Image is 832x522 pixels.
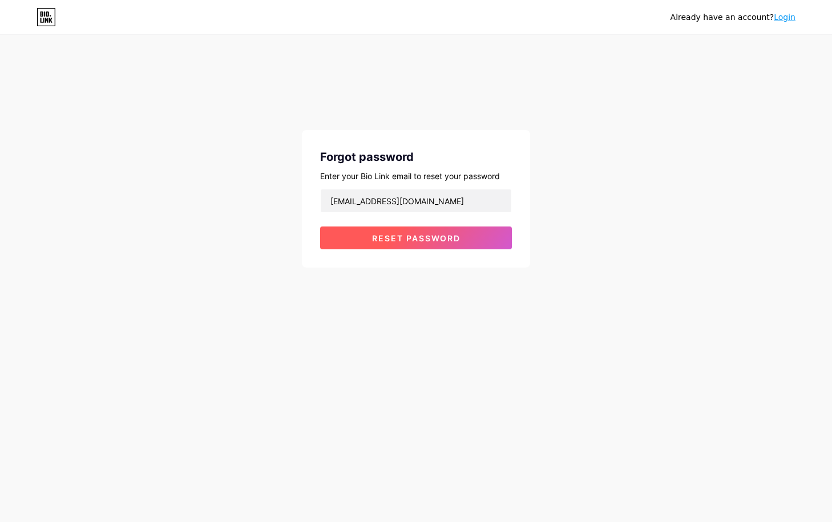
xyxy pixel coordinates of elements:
[774,13,795,22] a: Login
[320,148,512,165] div: Forgot password
[321,189,511,212] input: Email
[372,233,461,243] span: Reset password
[320,226,512,249] button: Reset password
[320,170,512,182] div: Enter your Bio Link email to reset your password
[671,11,795,23] div: Already have an account?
